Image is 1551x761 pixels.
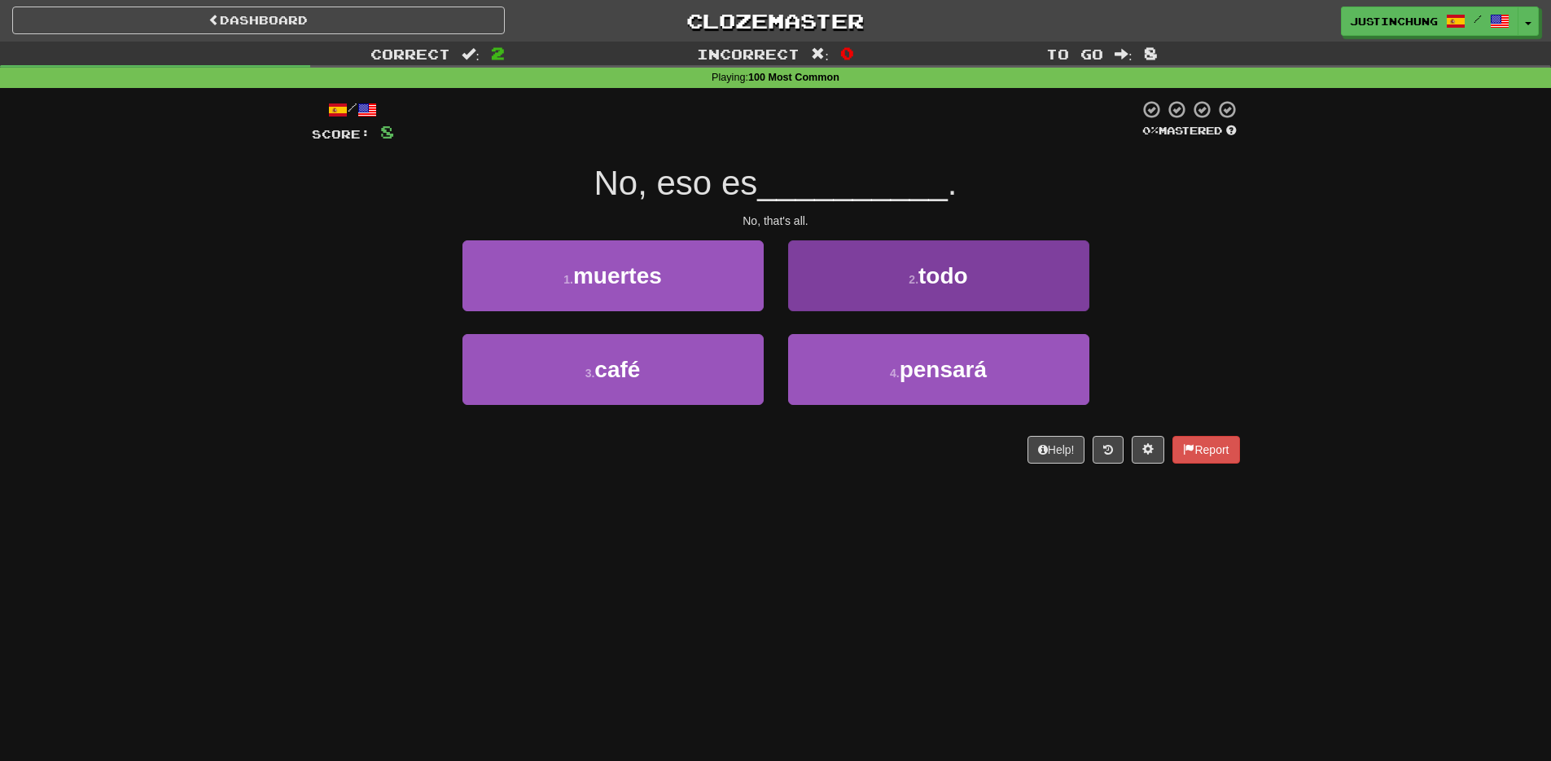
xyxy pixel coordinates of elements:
[811,47,829,61] span: :
[312,99,394,120] div: /
[757,164,948,202] span: __________
[462,334,764,405] button: 3.café
[312,213,1240,229] div: No, that's all.
[529,7,1022,35] a: Clozemaster
[909,273,918,286] small: 2 .
[840,43,854,63] span: 0
[462,47,480,61] span: :
[1115,47,1133,61] span: :
[788,334,1089,405] button: 4.pensará
[491,43,505,63] span: 2
[380,121,394,142] span: 8
[1341,7,1518,36] a: justinchung /
[1474,13,1482,24] span: /
[1027,436,1085,464] button: Help!
[788,240,1089,311] button: 2.todo
[1093,436,1124,464] button: Round history (alt+y)
[890,367,900,380] small: 4 .
[585,367,595,380] small: 3 .
[462,240,764,311] button: 1.muertes
[1046,46,1103,62] span: To go
[697,46,800,62] span: Incorrect
[1144,43,1158,63] span: 8
[563,273,573,286] small: 1 .
[594,164,757,202] span: No, eso es
[573,263,662,288] span: muertes
[918,263,968,288] span: todo
[1142,124,1159,137] span: 0 %
[370,46,450,62] span: Correct
[948,164,957,202] span: .
[12,7,505,34] a: Dashboard
[1139,124,1240,139] div: Mastered
[1350,14,1438,29] span: justinchung
[1172,436,1239,464] button: Report
[900,357,987,382] span: pensará
[312,127,370,141] span: Score:
[594,357,640,382] span: café
[748,72,839,83] strong: 100 Most Common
